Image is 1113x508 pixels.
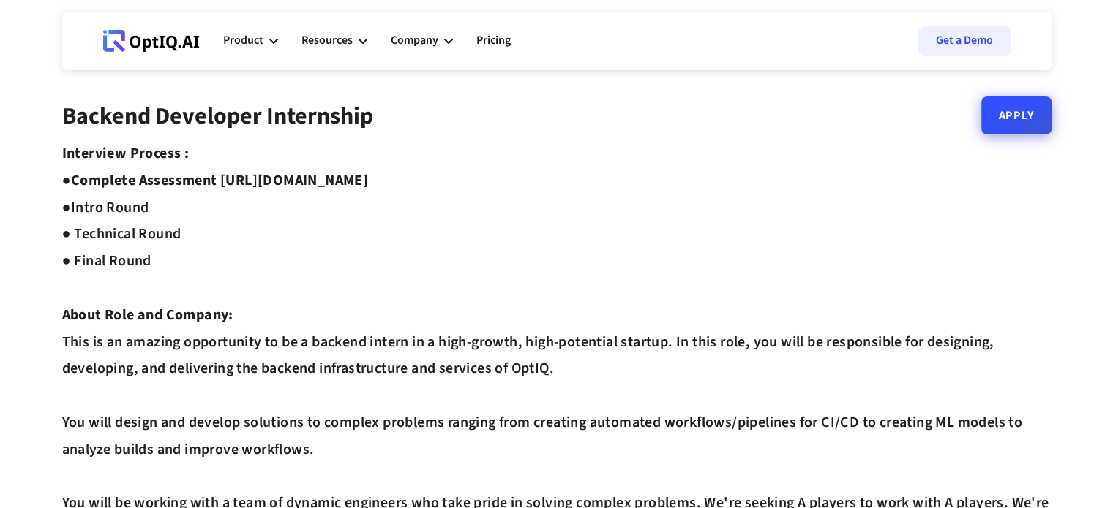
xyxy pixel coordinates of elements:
[391,19,453,63] div: Company
[223,31,263,50] div: Product
[301,19,367,63] div: Resources
[62,143,190,164] strong: Interview Process :
[391,31,438,50] div: Company
[223,19,278,63] div: Product
[918,26,1011,56] a: Get a Demo
[62,170,369,218] strong: Complete Assessment [URL][DOMAIN_NAME] ●
[62,305,233,325] strong: About Role and Company:
[103,51,104,52] div: Webflow Homepage
[301,31,353,50] div: Resources
[476,19,511,63] a: Pricing
[981,96,1052,134] a: Apply
[103,19,200,63] a: Webflow Homepage
[62,99,373,133] strong: Backend Developer Internship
